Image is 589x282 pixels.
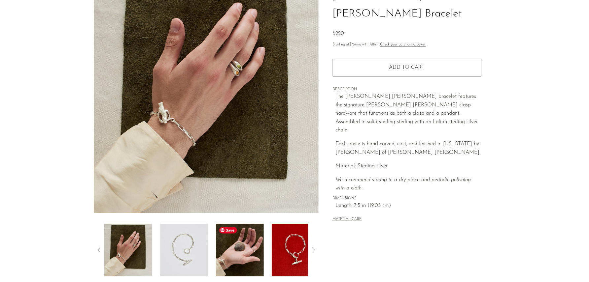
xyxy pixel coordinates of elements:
span: $220 [333,31,344,36]
img: Dunton Ellerkamp Bracelet [272,224,320,276]
span: DIMENSIONS [333,196,481,202]
span: DESCRIPTION [333,87,481,93]
p: Starting at /mo with Affirm. [333,42,481,48]
span: Add to cart [389,65,425,70]
button: Add to cart [333,59,481,76]
img: Dunton Ellerkamp Bracelet [216,224,264,276]
button: MATERIAL CARE [333,217,362,222]
span: Length: 7.5 in (19.05 cm) [336,202,481,210]
p: Material: Sterling silver. [336,162,481,171]
p: The [PERSON_NAME] [PERSON_NAME] bracelet features the signature [PERSON_NAME] [PERSON_NAME] clasp... [336,93,481,135]
span: $76 [350,43,355,46]
i: We recommend storing in a dry place and periodic polishing with a cloth. [336,177,471,191]
span: Save [219,227,237,234]
img: Dunton Ellerkamp Bracelet [160,224,208,276]
p: Each piece is hand carved, cast, and finished in [US_STATE] by [PERSON_NAME] of [PERSON_NAME] [PE... [336,140,481,157]
img: Dunton Ellerkamp Bracelet [104,224,152,276]
a: Check your purchasing power - Learn more about Affirm Financing (opens in modal) [380,43,426,46]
